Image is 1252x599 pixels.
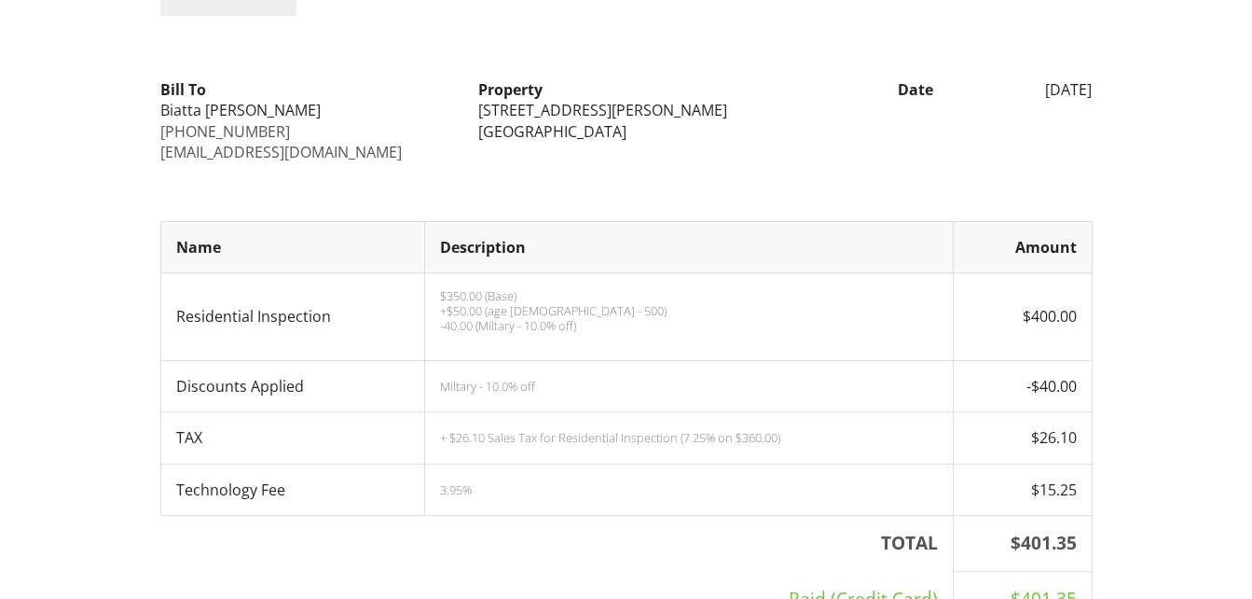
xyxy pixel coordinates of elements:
[440,430,938,445] div: + $26.10 Sales Tax for Residential Inspection (7.25% on $360.00)
[160,516,954,572] th: TOTAL
[954,273,1092,361] td: $400.00
[954,412,1092,464] td: $26.10
[160,464,425,515] td: Technology Fee
[160,142,402,162] a: [EMAIL_ADDRESS][DOMAIN_NAME]
[440,379,938,394] div: Miltary - 10.0% off
[954,360,1092,411] td: -$40.00
[425,221,954,272] th: Description
[160,412,425,464] td: TAX
[785,79,944,100] div: Date
[478,79,543,100] strong: Property
[160,100,456,120] div: Biatta [PERSON_NAME]
[954,221,1092,272] th: Amount
[478,121,774,142] div: [GEOGRAPHIC_DATA]
[440,288,938,333] p: $350.00 (Base) +$50.00 (age [DEMOGRAPHIC_DATA] - 500) -40.00 (Miltary - 10.0% off)
[944,79,1104,100] div: [DATE]
[954,464,1092,515] td: $15.25
[954,516,1092,572] th: $401.35
[478,100,774,120] div: [STREET_ADDRESS][PERSON_NAME]
[160,360,425,411] td: Discounts Applied
[440,482,938,497] div: 3.95%
[160,273,425,361] td: Residential Inspection
[160,79,206,100] strong: Bill To
[160,121,290,142] a: [PHONE_NUMBER]
[160,221,425,272] th: Name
